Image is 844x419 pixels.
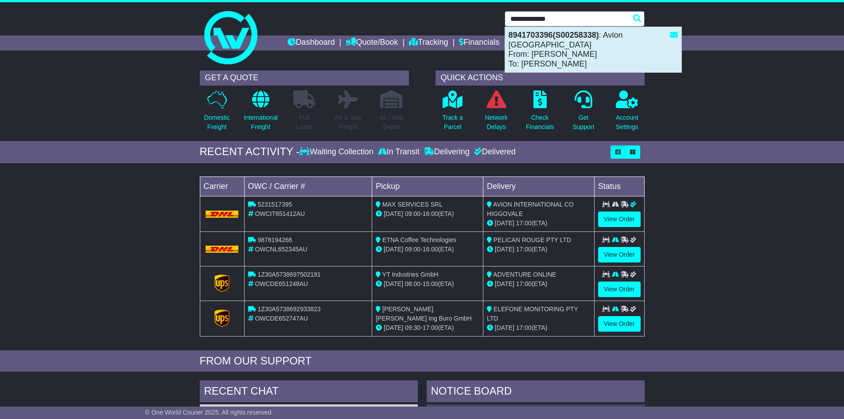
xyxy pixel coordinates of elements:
span: [PERSON_NAME] [PERSON_NAME] Ing Buro GmbH [376,305,471,322]
img: DHL.png [206,246,239,253]
div: - (ETA) [376,323,479,333]
span: MAX SERVICES SRL [382,201,443,208]
span: OWCDE651248AU [255,280,308,287]
a: GetSupport [572,90,595,137]
span: 17:00 [516,246,532,253]
div: RECENT CHAT [200,380,418,404]
p: Get Support [572,113,594,132]
div: NOTICE BOARD [427,380,645,404]
span: [DATE] [495,280,514,287]
span: ADVENTURE ONLINE [493,271,556,278]
a: View Order [598,282,641,297]
span: ELEFONE MONITORING PTY LTD [487,305,578,322]
p: International Freight [244,113,278,132]
span: 5231517395 [257,201,292,208]
div: - (ETA) [376,245,479,254]
div: Delivering [422,147,472,157]
div: Delivered [472,147,516,157]
p: Track a Parcel [443,113,463,132]
div: In Transit [376,147,422,157]
img: GetCarrierServiceLogo [214,274,229,292]
span: OWCDE652747AU [255,315,308,322]
a: NetworkDelays [484,90,508,137]
span: [DATE] [495,246,514,253]
div: - (ETA) [376,279,479,289]
span: AVION INTERNATIONAL CO HIGGOVALE [487,201,574,217]
span: 09:00 [405,246,420,253]
div: (ETA) [487,245,591,254]
td: Pickup [372,176,483,196]
span: ETNA Coffee Technologies [382,236,456,243]
span: [DATE] [384,280,403,287]
a: AccountSettings [615,90,639,137]
img: DHL.png [206,211,239,218]
p: Domestic Freight [204,113,229,132]
div: Waiting Collection [299,147,375,157]
div: RECENT ACTIVITY - [200,145,300,158]
span: 17:00 [423,324,438,331]
div: QUICK ACTIONS [436,70,645,86]
span: 09:00 [405,210,420,217]
span: OWCNL652345AU [255,246,307,253]
img: GetCarrierServiceLogo [214,309,229,327]
span: YT Industries GmbH [382,271,439,278]
td: Carrier [200,176,244,196]
div: (ETA) [487,219,591,228]
span: 08:00 [405,280,420,287]
span: OWCIT651412AU [255,210,305,217]
a: Track aParcel [442,90,463,137]
span: 16:00 [423,246,438,253]
span: 1Z30A5738692933823 [257,305,320,313]
a: CheckFinancials [525,90,554,137]
span: [DATE] [384,324,403,331]
span: 17:00 [516,324,532,331]
div: : Avion [GEOGRAPHIC_DATA] From: [PERSON_NAME] To: [PERSON_NAME] [505,27,681,72]
a: Tracking [409,35,448,51]
span: 17:00 [516,219,532,227]
a: View Order [598,211,641,227]
p: Account Settings [616,113,638,132]
div: GET A QUOTE [200,70,409,86]
div: (ETA) [487,279,591,289]
div: FROM OUR SUPPORT [200,355,645,368]
a: InternationalFreight [243,90,278,137]
span: 09:30 [405,324,420,331]
a: Dashboard [288,35,335,51]
div: - (ETA) [376,209,479,219]
div: (ETA) [487,323,591,333]
td: OWC / Carrier # [244,176,372,196]
td: Status [594,176,644,196]
span: [DATE] [384,210,403,217]
strong: 8941703396(S00258338) [509,31,599,39]
td: Delivery [483,176,594,196]
span: 1Z30A5738697502191 [257,271,320,278]
span: [DATE] [495,324,514,331]
span: 15:00 [423,280,438,287]
span: PELICAN ROUGE PTY LTD [494,236,571,243]
span: 17:00 [516,280,532,287]
span: © One World Courier 2025. All rights reserved. [145,409,273,416]
span: [DATE] [495,219,514,227]
a: View Order [598,247,641,262]
p: Check Financials [526,113,554,132]
span: [DATE] [384,246,403,253]
a: View Order [598,316,641,332]
p: Air & Sea Freight [335,113,361,132]
p: Network Delays [485,113,507,132]
a: DomesticFreight [203,90,230,137]
a: Quote/Book [346,35,398,51]
p: Full Loads [293,113,315,132]
p: Air / Sea Depot [380,113,404,132]
span: 9878194266 [257,236,292,243]
span: 16:00 [423,210,438,217]
a: Financials [459,35,499,51]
